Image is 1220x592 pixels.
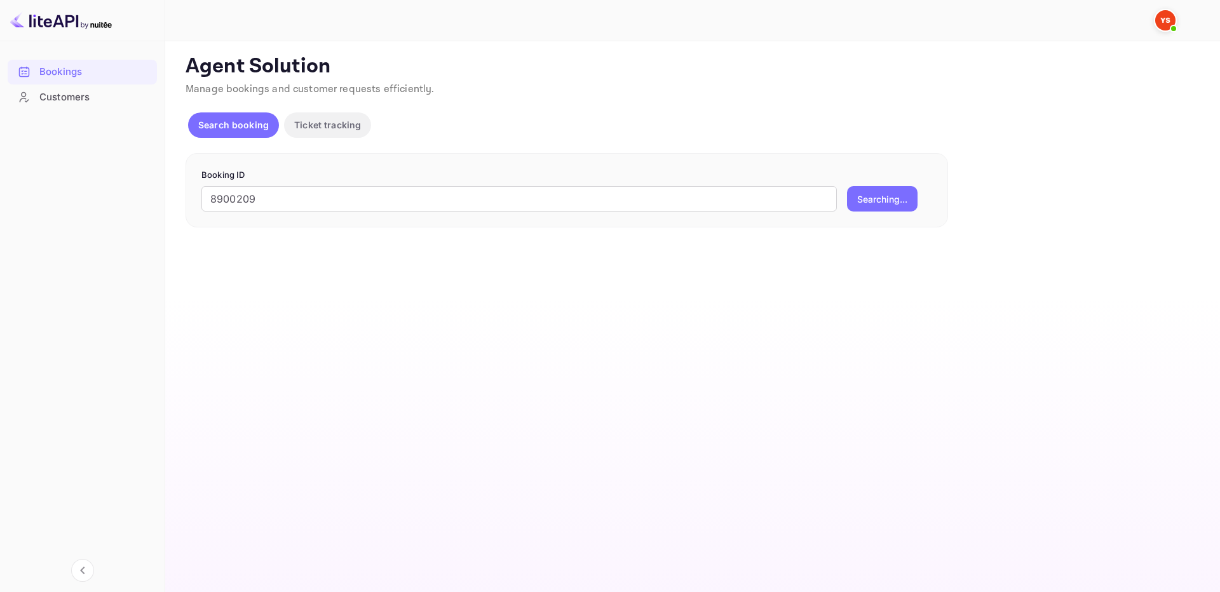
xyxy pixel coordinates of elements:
div: Customers [8,85,157,110]
div: Customers [39,90,151,105]
p: Search booking [198,118,269,131]
button: Searching... [847,186,918,212]
div: Bookings [8,60,157,84]
p: Ticket tracking [294,118,361,131]
img: Yandex Support [1155,10,1176,30]
a: Bookings [8,60,157,83]
img: LiteAPI logo [10,10,112,30]
p: Booking ID [201,169,932,182]
input: Enter Booking ID (e.g., 63782194) [201,186,837,212]
p: Agent Solution [186,54,1197,79]
a: Customers [8,85,157,109]
button: Collapse navigation [71,559,94,582]
div: Bookings [39,65,151,79]
span: Manage bookings and customer requests efficiently. [186,83,435,96]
